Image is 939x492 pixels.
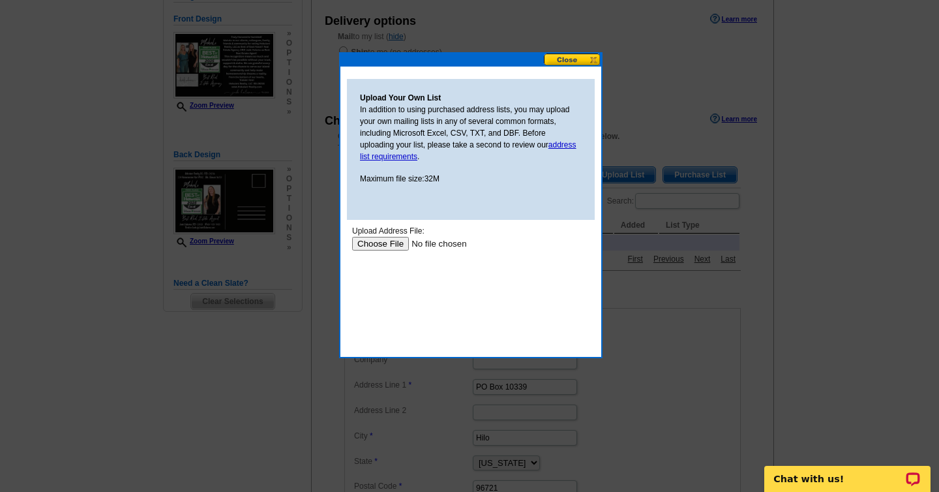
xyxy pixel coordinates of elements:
[5,5,243,17] div: Upload Address File:
[425,174,440,183] span: 32M
[360,104,582,162] p: In addition to using purchased address lists, you may upload your own mailing lists in any of sev...
[360,93,441,102] strong: Upload Your Own List
[360,173,582,185] p: Maximum file size:
[756,451,939,492] iframe: LiveChat chat widget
